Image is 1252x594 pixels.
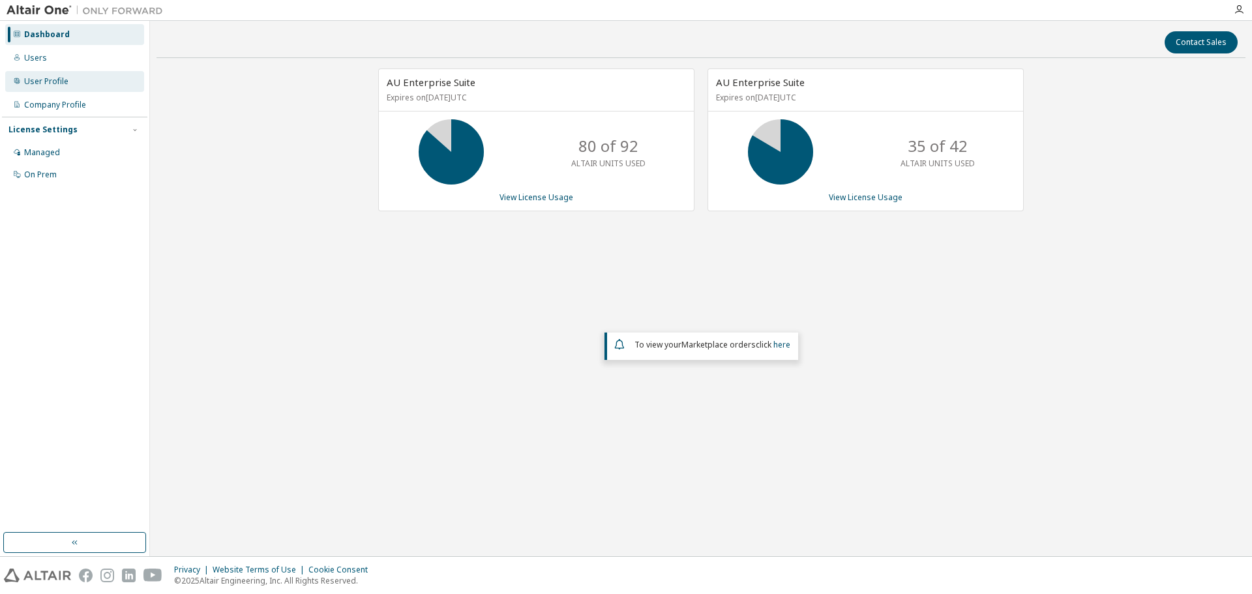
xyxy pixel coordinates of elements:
[901,158,975,169] p: ALTAIR UNITS USED
[634,339,790,350] span: To view your click
[24,76,68,87] div: User Profile
[716,76,805,89] span: AU Enterprise Suite
[174,575,376,586] p: © 2025 Altair Engineering, Inc. All Rights Reserved.
[829,192,902,203] a: View License Usage
[24,29,70,40] div: Dashboard
[24,170,57,180] div: On Prem
[143,569,162,582] img: youtube.svg
[1165,31,1238,53] button: Contact Sales
[571,158,646,169] p: ALTAIR UNITS USED
[100,569,114,582] img: instagram.svg
[24,53,47,63] div: Users
[174,565,213,575] div: Privacy
[79,569,93,582] img: facebook.svg
[7,4,170,17] img: Altair One
[122,569,136,582] img: linkedin.svg
[716,92,1012,103] p: Expires on [DATE] UTC
[908,135,968,157] p: 35 of 42
[578,135,638,157] p: 80 of 92
[387,76,475,89] span: AU Enterprise Suite
[24,100,86,110] div: Company Profile
[213,565,308,575] div: Website Terms of Use
[4,569,71,582] img: altair_logo.svg
[681,339,756,350] em: Marketplace orders
[8,125,78,135] div: License Settings
[773,339,790,350] a: here
[387,92,683,103] p: Expires on [DATE] UTC
[308,565,376,575] div: Cookie Consent
[499,192,573,203] a: View License Usage
[24,147,60,158] div: Managed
